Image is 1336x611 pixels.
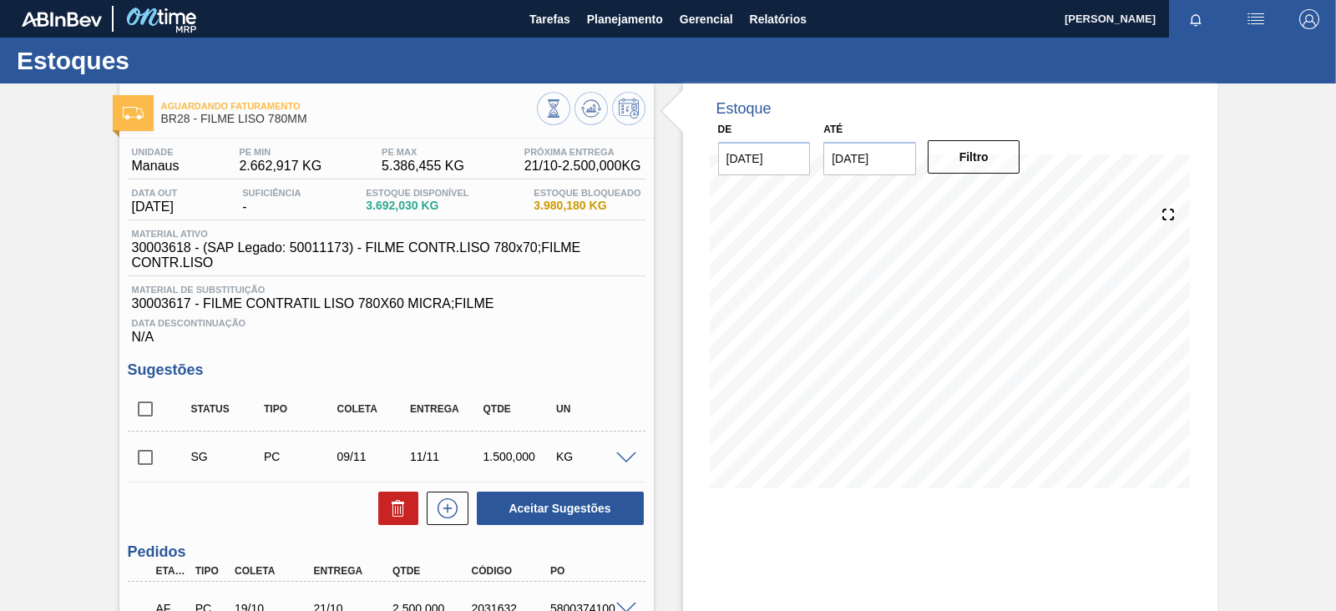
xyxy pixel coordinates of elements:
[132,296,641,311] span: 30003617 - FILME CONTRATIL LISO 780X60 MICRA;FILME
[366,199,468,212] span: 3.692,030 KG
[716,100,772,118] div: Estoque
[191,565,231,577] div: Tipo
[574,92,608,125] button: Atualizar Gráfico
[418,492,468,525] div: Nova sugestão
[132,188,178,198] span: Data out
[22,12,102,27] img: TNhmsLtSVTkK8tSr43FrP2fwEKptu5GPRR3wAAAABJRU5ErkJggg==
[718,124,732,135] label: De
[534,199,640,212] span: 3.980,180 KG
[239,159,321,174] span: 2.662,917 KG
[132,159,180,174] span: Manaus
[1299,9,1319,29] img: Logout
[406,403,486,415] div: Entrega
[132,229,650,239] span: Material ativo
[123,107,144,119] img: Ícone
[382,147,464,157] span: PE MAX
[310,565,397,577] div: Entrega
[388,565,475,577] div: Qtde
[132,147,180,157] span: Unidade
[534,188,640,198] span: Estoque Bloqueado
[1169,8,1222,31] button: Notificações
[370,492,418,525] div: Excluir Sugestões
[612,92,645,125] button: Programar Estoque
[524,147,641,157] span: Próxima Entrega
[333,403,413,415] div: Coleta
[161,113,537,125] span: BR28 - FILME LISO 780MM
[468,565,554,577] div: Código
[552,450,632,463] div: KG
[529,9,570,29] span: Tarefas
[750,9,807,29] span: Relatórios
[187,403,267,415] div: Status
[524,159,641,174] span: 21/10 - 2.500,000 KG
[468,490,645,527] div: Aceitar Sugestões
[333,450,413,463] div: 09/11/2025
[1246,9,1266,29] img: userActions
[132,285,641,295] span: Material de Substituição
[128,543,645,561] h3: Pedidos
[546,565,633,577] div: PO
[477,492,644,525] button: Aceitar Sugestões
[238,188,305,215] div: -
[187,450,267,463] div: Sugestão Criada
[479,450,559,463] div: 1.500,000
[242,188,301,198] span: Suficiência
[823,124,843,135] label: Até
[132,240,650,270] span: 30003618 - (SAP Legado: 50011173) - FILME CONTR.LISO 780x70;FILME CONTR.LISO
[537,92,570,125] button: Visão Geral dos Estoques
[260,403,340,415] div: Tipo
[17,51,313,70] h1: Estoques
[366,188,468,198] span: Estoque Disponível
[260,450,340,463] div: Pedido de Compra
[552,403,632,415] div: UN
[382,159,464,174] span: 5.386,455 KG
[132,318,641,328] span: Data Descontinuação
[718,142,811,175] input: dd/mm/yyyy
[928,140,1020,174] button: Filtro
[128,361,645,379] h3: Sugestões
[680,9,733,29] span: Gerencial
[239,147,321,157] span: PE MIN
[161,101,537,111] span: Aguardando Faturamento
[132,199,178,215] span: [DATE]
[128,311,645,345] div: N/A
[230,565,317,577] div: Coleta
[152,565,192,577] div: Etapa
[406,450,486,463] div: 11/11/2025
[479,403,559,415] div: Qtde
[823,142,916,175] input: dd/mm/yyyy
[587,9,663,29] span: Planejamento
